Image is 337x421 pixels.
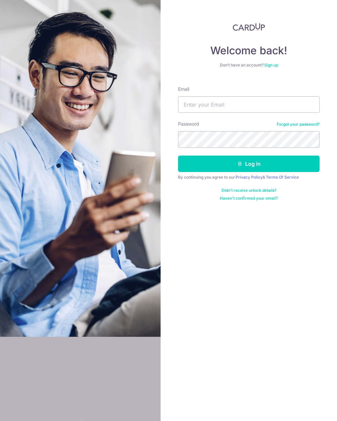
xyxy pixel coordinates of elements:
[178,156,320,172] button: Log in
[178,121,199,127] label: Password
[233,23,265,31] img: CardUp Logo
[236,175,263,180] a: Privacy Policy
[220,196,278,201] a: Haven't confirmed your email?
[266,175,299,180] a: Terms Of Service
[221,188,276,193] a: Didn't receive unlock details?
[178,175,320,180] div: By continuing you agree to our &
[178,86,189,92] label: Email
[178,62,320,68] div: Don’t have an account?
[277,122,320,127] a: Forgot your password?
[178,44,320,57] h4: Welcome back!
[178,96,320,113] input: Enter your Email
[264,62,278,67] a: Sign up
